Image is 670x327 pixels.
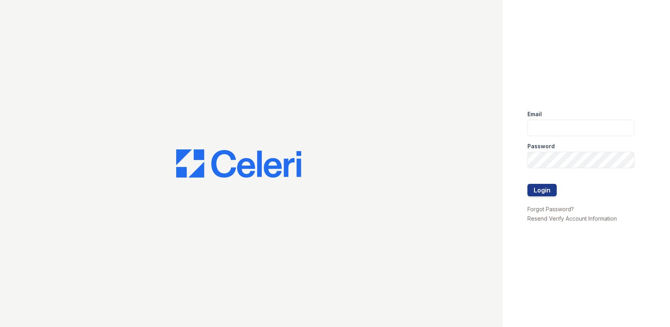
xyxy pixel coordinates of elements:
[527,206,574,212] a: Forgot Password?
[527,142,555,150] label: Password
[527,184,557,196] button: Login
[176,149,301,178] img: CE_Logo_Blue-a8612792a0a2168367f1c8372b55b34899dd931a85d93a1a3d3e32e68fde9ad4.png
[527,215,617,222] a: Resend Verify Account Information
[527,110,542,118] label: Email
